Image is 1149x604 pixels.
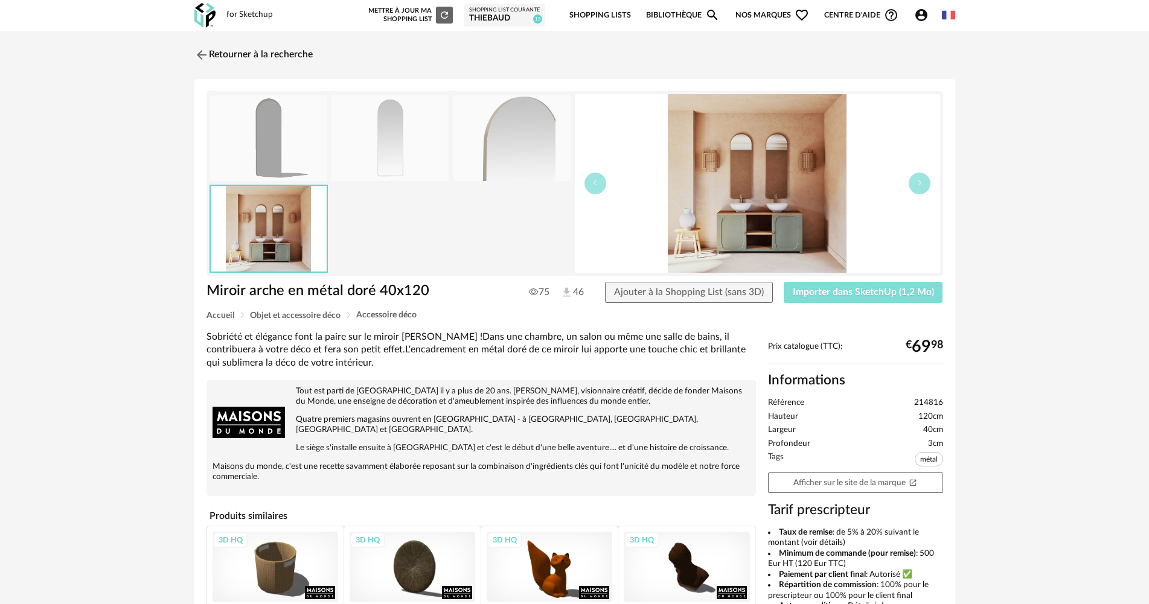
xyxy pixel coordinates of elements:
[439,11,450,18] span: Refresh icon
[705,8,720,22] span: Magnify icon
[795,8,809,22] span: Heart Outline icon
[210,95,327,181] img: thumbnail.png
[206,311,234,320] span: Accueil
[793,287,934,297] span: Importer dans SketchUp (1,2 Mo)
[909,478,917,486] span: Open In New icon
[560,286,573,299] img: Téléchargements
[213,532,248,548] div: 3D HQ
[614,287,764,297] span: Ajouter à la Shopping List (sans 3D)
[779,549,916,558] b: Minimum de commande (pour remise)
[366,7,453,24] div: Mettre à jour ma Shopping List
[768,570,943,580] li: : Autorisé ✅
[768,472,943,494] a: Afficher sur le site de la marqueOpen In New icon
[213,462,750,482] p: Maisons du monde, c'est une recette savamment élaborée reposant sur la combinaison d'ingrédients ...
[213,415,750,435] p: Quatre premiers magasins ouvrent en [GEOGRAPHIC_DATA] - à [GEOGRAPHIC_DATA], [GEOGRAPHIC_DATA], [...
[779,528,833,536] b: Taux de remise
[206,331,756,369] div: Sobriété et élégance font la paire sur le miroir [PERSON_NAME] !Dans une chambre, un salon ou mêm...
[915,452,943,466] span: métal
[575,94,940,273] img: miroir-arche-en-metal-dore-40x120-1000-4-17-214816_7.jpg
[906,342,943,352] div: € 98
[768,412,798,422] span: Hauteur
[735,1,809,30] span: Nos marques
[768,501,943,519] h3: Tarif prescripteur
[356,311,417,319] span: Accessoire déco
[884,8,898,22] span: Help Circle Outline icon
[533,14,542,24] span: 15
[194,48,209,62] img: svg+xml;base64,PHN2ZyB3aWR0aD0iMjQiIGhlaWdodD0iMjQiIHZpZXdCb3g9IjAgMCAyNCAyNCIgZmlsbD0ibm9uZSIgeG...
[206,282,507,300] h1: Miroir arche en métal doré 40x120
[226,10,273,21] div: for Sketchup
[779,570,866,579] b: Paiement par client final
[250,311,341,320] span: Objet et accessoire déco
[469,13,540,24] div: THIEBAUD
[350,532,385,548] div: 3D HQ
[213,386,285,459] img: brand logo
[912,342,931,352] span: 69
[768,548,943,570] li: : 500 Eur HT (120 Eur TTC)
[942,8,955,22] img: fr
[768,439,810,450] span: Profondeur
[646,1,720,30] a: BibliothèqueMagnify icon
[331,95,449,181] img: miroir-arche-en-metal-dore-40x120-1000-4-17-214816_2.jpg
[928,439,943,450] span: 3cm
[914,398,943,408] span: 214816
[768,527,943,548] li: : de 5% à 20% suivant le montant (voir détails)
[624,532,659,548] div: 3D HQ
[779,580,877,589] b: Répartition de commission
[213,386,750,407] p: Tout est parti de [GEOGRAPHIC_DATA] il y a plus de 20 ans. [PERSON_NAME], visionnaire créatif, dé...
[206,311,943,320] div: Breadcrumb
[453,95,571,181] img: miroir-arche-en-metal-dore-40x120-1000-4-17-214816_3.jpg
[569,1,631,30] a: Shopping Lists
[487,532,522,548] div: 3D HQ
[469,7,540,24] a: Shopping List courante THIEBAUD 15
[194,42,313,68] a: Retourner à la recherche
[768,580,943,601] li: : 100% pour le prescripteur ou 100% pour le client final
[914,8,934,22] span: Account Circle icon
[211,186,327,271] img: miroir-arche-en-metal-dore-40x120-1000-4-17-214816_7.jpg
[784,282,943,304] button: Importer dans SketchUp (1,2 Mo)
[768,452,784,469] span: Tags
[194,3,216,28] img: OXP
[206,507,756,525] h4: Produits similaires
[768,425,796,436] span: Largeur
[768,342,943,364] div: Prix catalogue (TTC):
[469,7,540,14] div: Shopping List courante
[768,398,804,408] span: Référence
[605,282,773,304] button: Ajouter à la Shopping List (sans 3D)
[923,425,943,436] span: 40cm
[914,8,929,22] span: Account Circle icon
[918,412,943,422] span: 120cm
[824,8,898,22] span: Centre d'aideHelp Circle Outline icon
[560,286,583,299] span: 46
[768,372,943,389] h2: Informations
[529,286,549,298] span: 75
[213,443,750,453] p: Le siège s'installe ensuite à [GEOGRAPHIC_DATA] et c'est le début d'une belle aventure.... et d'u...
